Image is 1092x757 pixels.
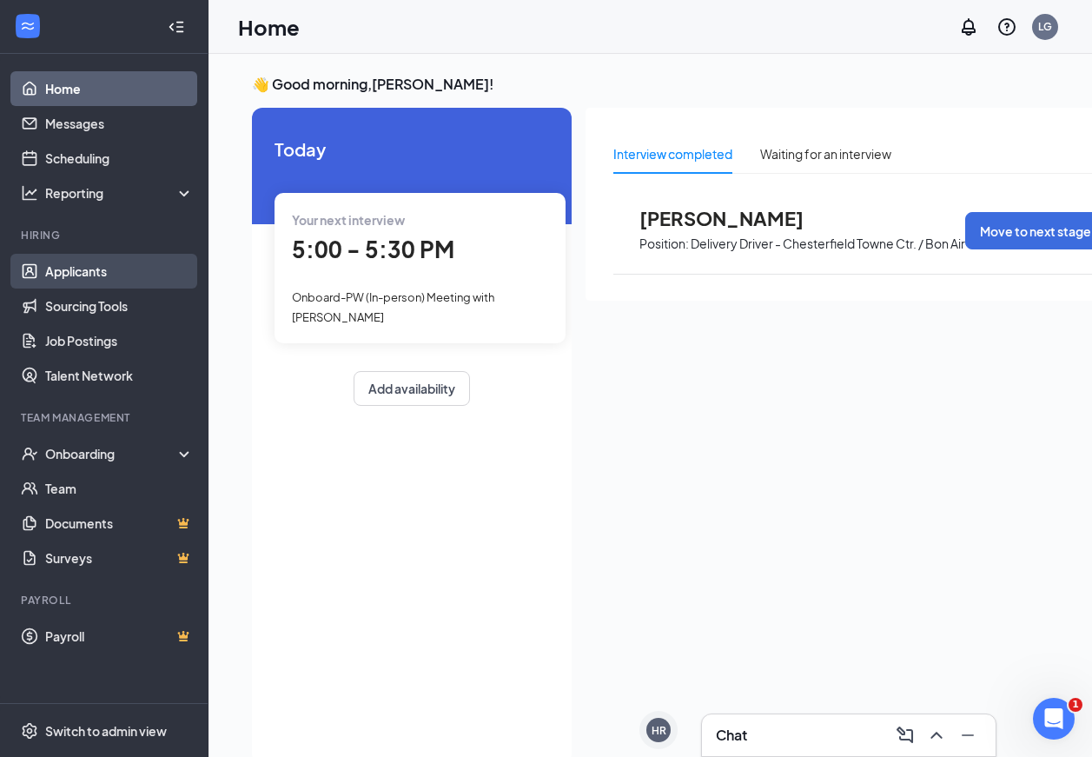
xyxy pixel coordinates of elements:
a: Sourcing Tools [45,289,194,323]
svg: Analysis [21,184,38,202]
a: Home [45,71,194,106]
div: HR [652,723,666,738]
svg: ComposeMessage [895,725,916,746]
p: Delivery Driver - Chesterfield Towne Ctr. / Bon Air [691,236,965,252]
span: 5:00 - 5:30 PM [292,235,454,263]
div: Interview completed [613,144,732,163]
svg: Settings [21,722,38,740]
a: Applicants [45,254,194,289]
svg: QuestionInfo [996,17,1017,37]
svg: ChevronUp [926,725,947,746]
a: Job Postings [45,323,194,358]
span: Today [275,136,549,163]
button: Add availability [354,371,470,406]
svg: Collapse [168,18,185,36]
span: [PERSON_NAME] [639,207,831,229]
svg: Notifications [958,17,979,37]
svg: UserCheck [21,445,38,462]
a: SurveysCrown [45,541,194,575]
div: Waiting for an interview [760,144,891,163]
a: Messages [45,106,194,141]
h1: Home [238,12,300,42]
svg: WorkstreamLogo [19,17,36,35]
div: Reporting [45,184,195,202]
button: ComposeMessage [891,721,919,749]
div: LG [1038,19,1052,34]
div: Payroll [21,593,190,608]
a: Team [45,471,194,506]
span: Onboard-PW (In-person) Meeting with [PERSON_NAME] [292,290,494,323]
div: Onboarding [45,445,179,462]
span: Your next interview [292,212,405,228]
button: Minimize [954,721,982,749]
span: 1 [1069,698,1082,712]
p: Position: [639,236,689,252]
div: Switch to admin view [45,722,167,740]
iframe: Intercom live chat [1033,698,1075,740]
a: PayrollCrown [45,619,194,654]
div: Hiring [21,228,190,242]
a: DocumentsCrown [45,506,194,541]
a: Scheduling [45,141,194,176]
a: Talent Network [45,358,194,393]
div: Team Management [21,410,190,425]
button: ChevronUp [923,721,950,749]
h3: Chat [716,726,747,745]
svg: Minimize [957,725,978,746]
